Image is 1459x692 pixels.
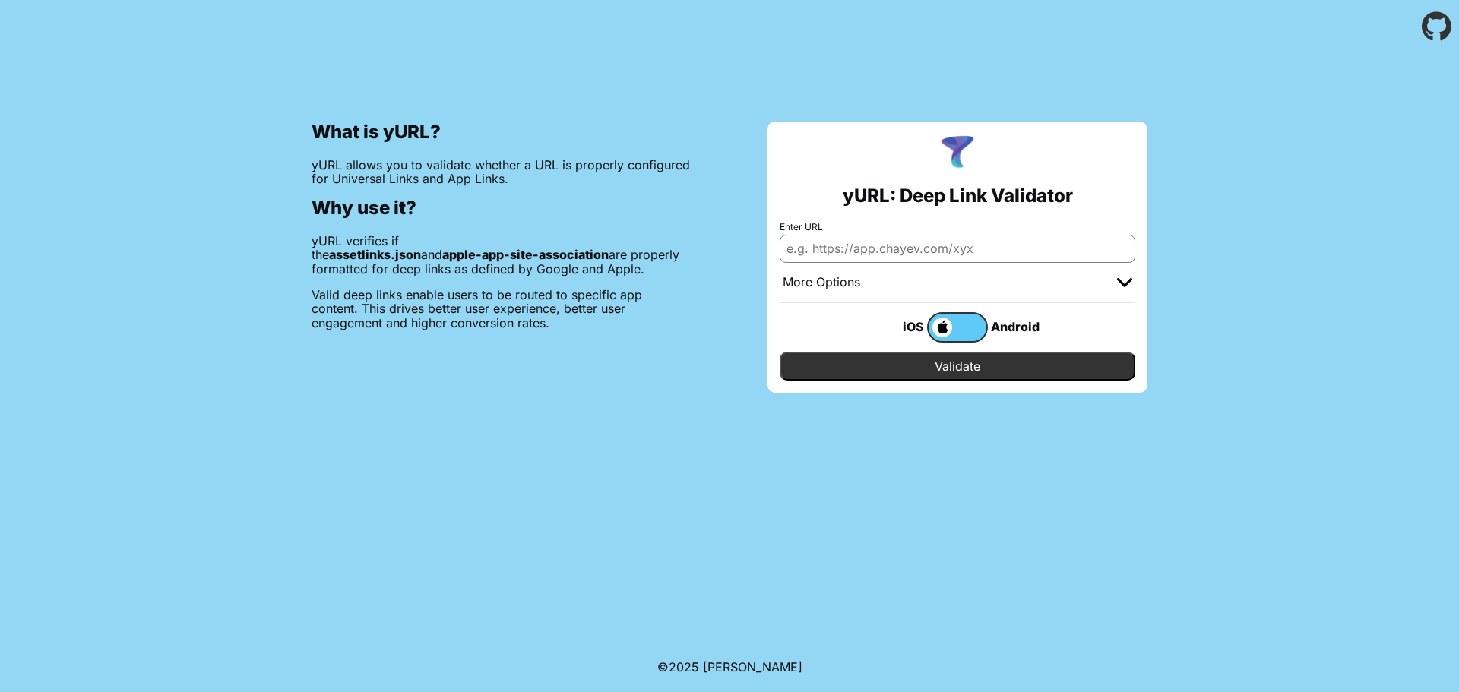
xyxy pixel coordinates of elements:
[329,247,421,262] b: assetlinks.json
[988,317,1049,337] div: Android
[1117,278,1132,287] img: chevron
[780,222,1135,232] label: Enter URL
[312,122,691,143] h2: What is yURL?
[312,234,691,276] p: yURL verifies if the and are properly formatted for deep links as defined by Google and Apple.
[312,197,691,219] h2: Why use it?
[703,659,802,675] a: Michael Ibragimchayev's Personal Site
[843,185,1073,207] h2: yURL: Deep Link Validator
[783,275,860,290] div: More Options
[938,134,977,173] img: yURL Logo
[780,235,1135,262] input: e.g. https://app.chayev.com/xyx
[312,158,691,186] p: yURL allows you to validate whether a URL is properly configured for Universal Links and App Links.
[780,352,1135,381] input: Validate
[866,317,927,337] div: iOS
[442,247,609,262] b: apple-app-site-association
[657,642,802,692] footer: ©
[669,659,699,675] span: 2025
[312,288,691,330] p: Valid deep links enable users to be routed to specific app content. This drives better user exper...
